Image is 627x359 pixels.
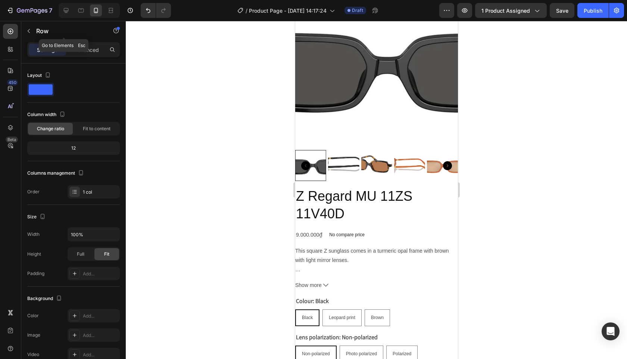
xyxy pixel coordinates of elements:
button: 7 [3,3,56,18]
div: Padding [27,270,44,277]
div: Image [27,332,40,338]
button: 1 product assigned [475,3,547,18]
p: Settings [37,46,58,54]
div: Column width [27,110,67,120]
iframe: Design area [295,21,458,359]
div: Order [27,188,40,195]
button: Publish [577,3,609,18]
div: 1 col [83,189,118,196]
p: Advanced [74,46,99,54]
div: Height [27,251,41,257]
div: Open Intercom Messenger [602,322,620,340]
div: Add... [83,332,118,339]
span: Save [556,7,568,14]
input: Auto [68,228,119,241]
span: Full [77,251,84,257]
div: Undo/Redo [141,3,171,18]
p: Row [36,26,100,35]
p: 7 [49,6,52,15]
span: 1 product assigned [481,7,530,15]
div: Add... [83,313,118,319]
span: Fit [104,251,109,257]
div: 12 [29,143,118,153]
span: Draft [352,7,363,14]
div: Publish [584,7,602,15]
div: Columns management [27,168,85,178]
div: Video [27,351,39,358]
div: Add... [83,352,118,358]
span: Fit to content [83,125,110,132]
div: Layout [27,71,52,81]
div: Background [27,294,63,304]
div: Color [27,312,39,319]
span: Change ratio [37,125,64,132]
span: / [246,7,247,15]
div: Size [27,212,47,222]
div: Add... [83,271,118,277]
div: 450 [7,79,18,85]
div: Width [27,231,40,238]
span: Product Page - [DATE] 14:17:24 [249,7,327,15]
div: Beta [6,137,18,143]
button: Save [550,3,574,18]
